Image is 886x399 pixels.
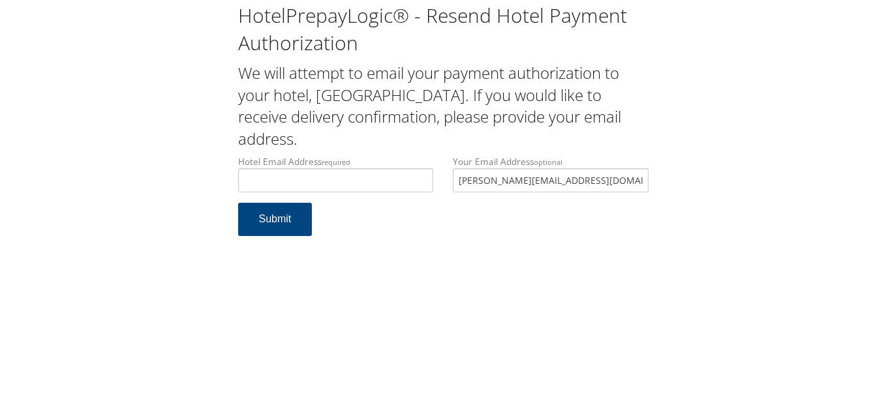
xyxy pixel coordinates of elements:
small: required [322,157,350,167]
input: Your Email Addressoptional [453,168,649,192]
small: optional [534,157,562,167]
h2: We will attempt to email your payment authorization to your hotel, [GEOGRAPHIC_DATA]. If you woul... [238,62,649,149]
label: Your Email Address [453,155,649,192]
label: Hotel Email Address [238,155,434,192]
h1: HotelPrepayLogic® - Resend Hotel Payment Authorization [238,2,649,57]
input: Hotel Email Addressrequired [238,168,434,192]
button: Submit [238,203,313,236]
